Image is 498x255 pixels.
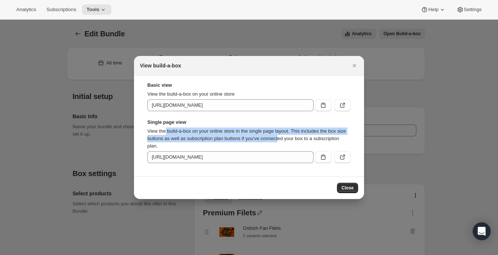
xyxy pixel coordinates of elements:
button: Close [349,60,360,71]
button: Close [337,183,358,193]
span: Analytics [16,7,36,13]
span: Close [341,185,354,191]
span: Help [428,7,438,13]
span: Tools [86,7,99,13]
p: View the build-a-box on your online store [147,90,351,98]
span: Subscriptions [46,7,76,13]
button: Subscriptions [42,4,81,15]
strong: Single page view [147,119,351,126]
div: Open Intercom Messenger [473,222,491,240]
button: Tools [82,4,111,15]
h2: View build-a-box [140,62,181,69]
span: Settings [464,7,482,13]
p: View the build-a-box on your online store in the single page layout. This includes the box size b... [147,127,351,150]
button: Help [416,4,450,15]
strong: Basic view [147,82,351,89]
button: Settings [452,4,486,15]
button: Analytics [12,4,40,15]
